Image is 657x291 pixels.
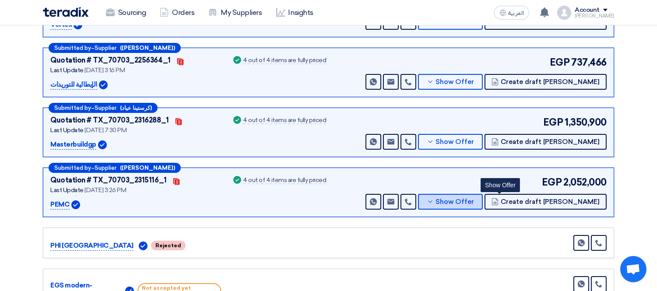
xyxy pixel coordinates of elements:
[575,14,614,18] div: [PERSON_NAME]
[71,200,80,209] img: Verified Account
[575,7,600,14] div: Account
[50,241,134,251] p: PHI [GEOGRAPHIC_DATA]
[508,10,524,16] span: العربية
[84,67,125,74] span: [DATE] 3:16 PM
[501,79,600,85] span: Create draft [PERSON_NAME]
[243,57,326,64] div: 4 out of 4 items are fully priced
[50,115,169,126] div: Quotation # TX_70703_2316288_1
[95,165,116,171] span: Supplier
[565,115,607,130] span: 1,350,900
[542,175,562,189] span: EGP
[49,43,181,53] div: –
[98,140,107,149] img: Verified Account
[84,186,126,194] span: [DATE] 3:26 PM
[563,175,607,189] span: 2,052,000
[49,163,181,173] div: –
[95,45,116,51] span: Supplier
[543,115,563,130] span: EGP
[418,134,483,150] button: Show Offer
[620,256,646,282] div: Open chat
[550,55,570,70] span: EGP
[151,241,186,250] span: Rejected
[49,103,158,113] div: –
[50,140,96,150] p: Masterbuildgp
[153,3,201,22] a: Orders
[557,6,571,20] img: profile_test.png
[99,3,153,22] a: Sourcing
[485,194,607,210] button: Create draft [PERSON_NAME]
[95,105,116,111] span: Supplier
[436,199,474,205] span: Show Offer
[50,200,70,210] p: PEMC
[418,74,483,90] button: Show Offer
[481,178,520,192] div: Show Offer
[50,55,171,66] div: Quotation # TX_70703_2256364_1
[99,81,108,89] img: Verified Account
[501,19,600,25] span: Create draft [PERSON_NAME]
[485,134,607,150] button: Create draft [PERSON_NAME]
[436,19,474,25] span: Show Offer
[50,67,84,74] span: Last Update
[436,139,474,145] span: Show Offer
[139,242,148,250] img: Verified Account
[243,177,326,184] div: 4 out of 4 items are fully priced
[485,74,607,90] button: Create draft [PERSON_NAME]
[84,126,126,134] span: [DATE] 7:30 PM
[54,105,91,111] span: Submitted by
[243,117,326,124] div: 4 out of 4 items are fully priced
[50,80,97,90] p: الإيطالية للتوريدات
[50,175,167,186] div: Quotation # TX_70703_2315116_1
[418,194,483,210] button: Show Offer
[54,45,91,51] span: Submitted by
[494,6,529,20] button: العربية
[501,139,600,145] span: Create draft [PERSON_NAME]
[269,3,320,22] a: Insights
[436,79,474,85] span: Show Offer
[201,3,269,22] a: My Suppliers
[120,165,175,171] b: ([PERSON_NAME])
[120,45,175,51] b: ([PERSON_NAME])
[120,105,152,111] b: (كرستينا عياد)
[50,186,84,194] span: Last Update
[43,7,88,17] img: Teradix logo
[571,55,607,70] span: 737,466
[54,165,91,171] span: Submitted by
[501,199,600,205] span: Create draft [PERSON_NAME]
[50,126,84,134] span: Last Update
